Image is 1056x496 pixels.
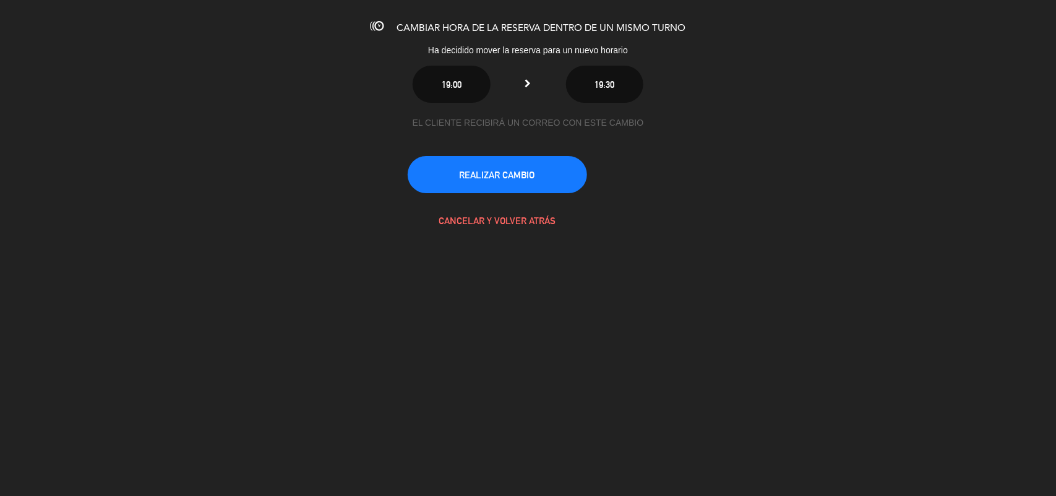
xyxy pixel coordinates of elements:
[408,202,587,239] button: CANCELAR Y VOLVER ATRÁS
[408,156,587,193] button: REALIZAR CAMBIO
[324,43,732,58] div: Ha decidido mover la reserva para un nuevo horario
[408,116,649,130] div: EL CLIENTE RECIBIRÁ UN CORREO CON ESTE CAMBIO
[442,79,461,90] span: 19:00
[397,24,686,33] span: CAMBIAR HORA DE LA RESERVA DENTRO DE UN MISMO TURNO
[595,79,614,90] span: 19:30
[413,66,490,103] button: 19:00
[566,66,643,103] button: 19:30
